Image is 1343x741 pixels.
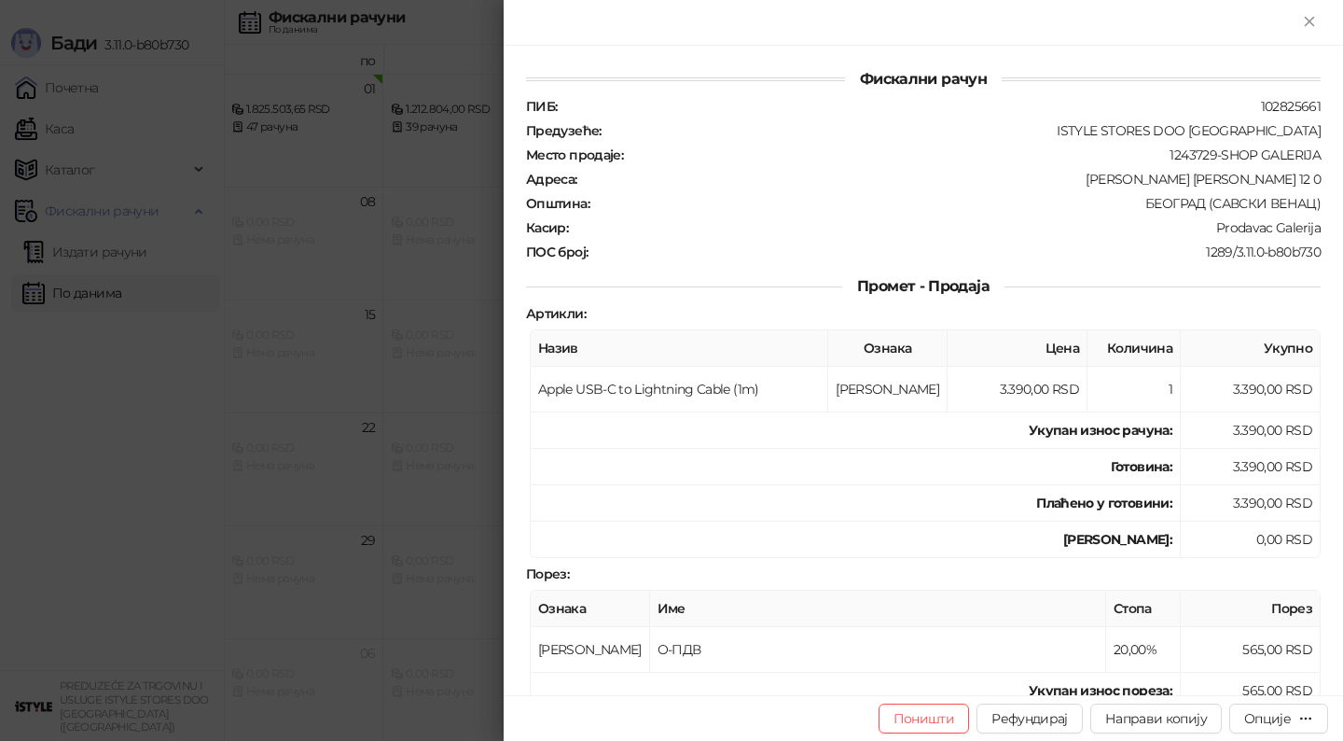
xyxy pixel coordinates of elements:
[879,704,970,734] button: Поништи
[559,98,1322,115] div: 102825661
[1106,627,1181,673] td: 20,00%
[1244,710,1291,727] div: Опције
[526,219,568,236] strong: Касир :
[1087,367,1181,412] td: 1
[845,70,1002,88] span: Фискални рачун
[1090,704,1222,734] button: Направи копију
[526,566,569,582] strong: Порез :
[650,591,1106,627] th: Име
[589,244,1322,260] div: 1289/3.11.0-b80b730
[1181,367,1321,412] td: 3.390,00 RSD
[1106,591,1181,627] th: Стопа
[531,591,650,627] th: Ознака
[828,367,948,412] td: [PERSON_NAME]
[948,330,1087,367] th: Цена
[531,367,828,412] td: Apple USB-C to Lightning Cable (1m)
[591,195,1322,212] div: БЕОГРАД (САВСКИ ВЕНАЦ)
[526,305,586,322] strong: Артикли :
[526,195,589,212] strong: Општина :
[1181,412,1321,449] td: 3.390,00 RSD
[1298,11,1321,34] button: Close
[1181,627,1321,673] td: 565,00 RSD
[531,330,828,367] th: Назив
[1181,485,1321,522] td: 3.390,00 RSD
[1036,495,1172,511] strong: Плаћено у готовини:
[526,171,577,188] strong: Адреса :
[526,147,623,163] strong: Место продаје :
[526,98,557,115] strong: ПИБ :
[1181,591,1321,627] th: Порез
[1029,682,1172,699] strong: Укупан износ пореза:
[948,367,1087,412] td: 3.390,00 RSD
[650,627,1106,673] td: О-ПДВ
[976,704,1083,734] button: Рефундирај
[1029,422,1172,439] strong: Укупан износ рачуна :
[570,219,1322,236] div: Prodavac Galerija
[828,330,948,367] th: Ознака
[1229,704,1328,734] button: Опције
[1105,710,1207,727] span: Направи копију
[1181,522,1321,558] td: 0,00 RSD
[1181,673,1321,709] td: 565,00 RSD
[625,147,1322,163] div: 1243729-SHOP GALERIJA
[1087,330,1181,367] th: Количина
[1063,531,1172,548] strong: [PERSON_NAME]:
[531,627,650,673] td: [PERSON_NAME]
[526,244,588,260] strong: ПОС број :
[603,122,1322,139] div: ISTYLE STORES DOO [GEOGRAPHIC_DATA]
[579,171,1322,188] div: [PERSON_NAME] [PERSON_NAME] 12 0
[526,122,602,139] strong: Предузеће :
[1181,330,1321,367] th: Укупно
[842,277,1004,295] span: Промет - Продаја
[1181,449,1321,485] td: 3.390,00 RSD
[1111,458,1172,475] strong: Готовина :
